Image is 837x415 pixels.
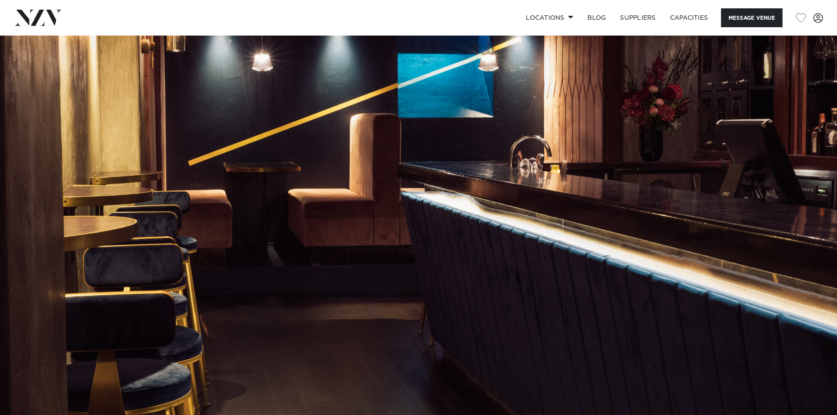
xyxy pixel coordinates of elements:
a: Capacities [663,8,715,27]
a: BLOG [580,8,613,27]
img: nzv-logo.png [14,10,62,25]
button: Message Venue [721,8,783,27]
a: SUPPLIERS [613,8,663,27]
a: Locations [519,8,580,27]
